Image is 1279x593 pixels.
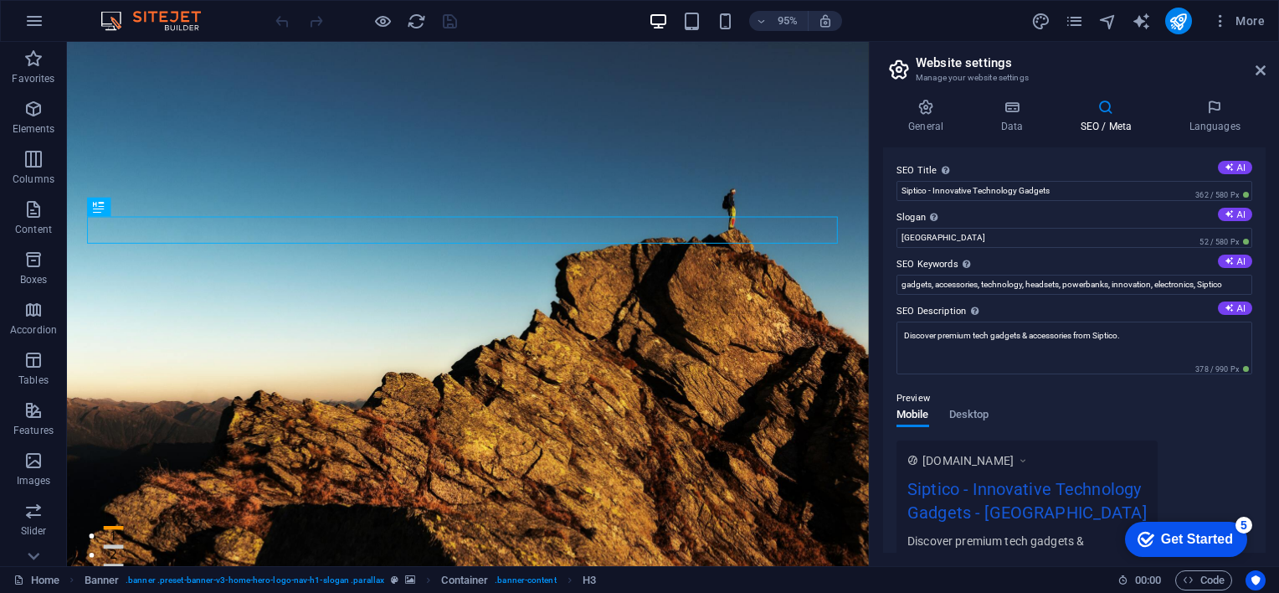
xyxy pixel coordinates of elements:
[583,570,596,590] span: Click to select. Double-click to edit
[1065,12,1084,31] i: Pages (Ctrl+Alt+S)
[749,11,809,31] button: 95%
[17,474,51,487] p: Images
[1175,570,1232,590] button: Code
[818,13,833,28] i: On resize automatically adjust zoom level to fit chosen device.
[896,302,1252,322] label: SEO Description
[12,72,54,85] p: Favorites
[1196,236,1252,248] span: 52 / 580 Px
[13,122,55,136] p: Elements
[1132,12,1151,31] i: AI Writer
[1135,570,1161,590] span: 00 00
[85,570,596,590] nav: breadcrumb
[13,8,136,44] div: Get Started 5 items remaining, 0% complete
[1169,12,1188,31] i: Publish
[21,524,47,538] p: Slider
[405,575,415,585] i: This element contains a background
[495,570,556,590] span: . banner-content
[922,452,1014,469] span: [DOMAIN_NAME]
[916,70,1232,85] h3: Manage your website settings
[896,389,930,409] p: Preview
[1212,13,1265,29] span: More
[13,570,59,590] a: Click to cancel selection. Double-click to open Pages
[916,55,1266,70] h2: Website settings
[1218,208,1252,221] button: Slogan
[10,323,57,337] p: Accordion
[1031,11,1051,31] button: design
[39,549,59,554] button: 3
[13,424,54,437] p: Features
[896,161,1252,181] label: SEO Title
[896,208,1252,228] label: Slogan
[85,570,120,590] span: Click to select. Double-click to edit
[18,374,49,387] p: Tables
[1055,99,1163,134] h4: SEO / Meta
[1031,12,1050,31] i: Design (Ctrl+Alt+Y)
[896,228,1252,248] input: Slogan...
[39,529,59,534] button: 2
[975,99,1055,134] h4: Data
[1205,8,1271,34] button: More
[406,11,426,31] button: reload
[1246,570,1266,590] button: Usercentrics
[949,405,989,428] span: Desktop
[774,11,801,31] h6: 95%
[1117,570,1162,590] h6: Session time
[1098,11,1118,31] button: navigator
[39,509,59,513] button: 1
[1218,255,1252,268] button: SEO Keywords
[1218,302,1252,315] button: SEO Description
[907,477,1147,533] div: Siptico - Innovative Technology Gadgets - [GEOGRAPHIC_DATA]
[407,12,426,31] i: Reload page
[1192,364,1252,375] span: 378 / 990 Px
[372,11,393,31] button: Click here to leave preview mode and continue editing
[124,3,141,20] div: 5
[391,575,398,585] i: This element is a customizable preset
[13,173,54,186] p: Columns
[1098,12,1117,31] i: Navigator
[96,11,222,31] img: Editor Logo
[441,570,488,590] span: Click to select. Double-click to edit
[1163,99,1266,134] h4: Languages
[896,255,1252,275] label: SEO Keywords
[1132,11,1152,31] button: text_generator
[1183,570,1225,590] span: Code
[896,405,929,428] span: Mobile
[1065,11,1085,31] button: pages
[126,570,384,590] span: . banner .preset-banner-v3-home-hero-logo-nav-h1-slogan .parallax
[883,99,975,134] h4: General
[49,18,121,34] div: Get Started
[1192,189,1252,201] span: 362 / 580 Px
[20,273,48,286] p: Boxes
[896,409,989,441] div: Preview
[1147,574,1149,586] span: :
[15,223,52,236] p: Content
[907,532,1147,566] div: Discover premium tech gadgets & accessories from Siptico.
[1165,8,1192,34] button: publish
[1218,161,1252,174] button: SEO Title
